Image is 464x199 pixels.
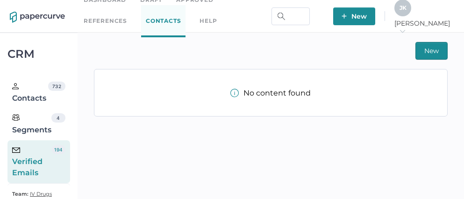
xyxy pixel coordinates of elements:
div: Contacts [12,82,48,104]
div: 194 [52,145,65,154]
img: segments.b9481e3d.svg [12,114,20,121]
button: New [415,42,448,60]
div: 4 [51,113,65,123]
div: Segments [12,113,51,136]
i: arrow_right [399,28,406,34]
span: New [342,7,367,25]
div: CRM [7,50,70,58]
div: Verified Emails [12,145,52,178]
div: 732 [48,82,65,91]
img: info-tooltip-active.a952ecf1.svg [230,89,239,97]
span: New [424,42,439,59]
img: plus-white.e19ec114.svg [342,14,347,19]
button: New [333,7,375,25]
a: Contacts [141,5,186,37]
span: IV Drugs [30,191,52,197]
input: Search Workspace [271,7,310,25]
a: References [84,16,127,26]
span: J K [400,4,407,11]
img: papercurve-logo-colour.7244d18c.svg [10,12,65,23]
div: No content found [230,89,311,97]
img: search.bf03fe8b.svg [278,13,285,20]
img: person.20a629c4.svg [12,83,19,89]
img: email-icon-black.c777dcea.svg [12,147,20,153]
span: [PERSON_NAME] [394,19,454,36]
div: help [200,16,217,26]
